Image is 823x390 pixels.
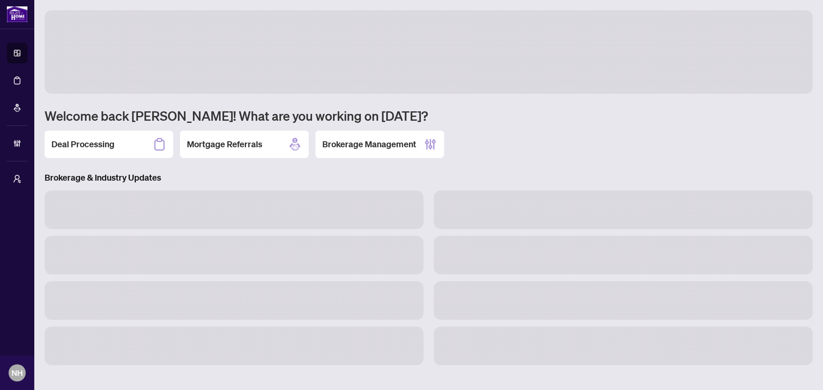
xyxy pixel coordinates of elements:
[12,367,23,379] span: NH
[45,172,813,184] h3: Brokerage & Industry Updates
[51,138,114,150] h2: Deal Processing
[7,6,27,22] img: logo
[322,138,416,150] h2: Brokerage Management
[187,138,262,150] h2: Mortgage Referrals
[13,175,21,183] span: user-switch
[45,107,813,124] h1: Welcome back [PERSON_NAME]! What are you working on [DATE]?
